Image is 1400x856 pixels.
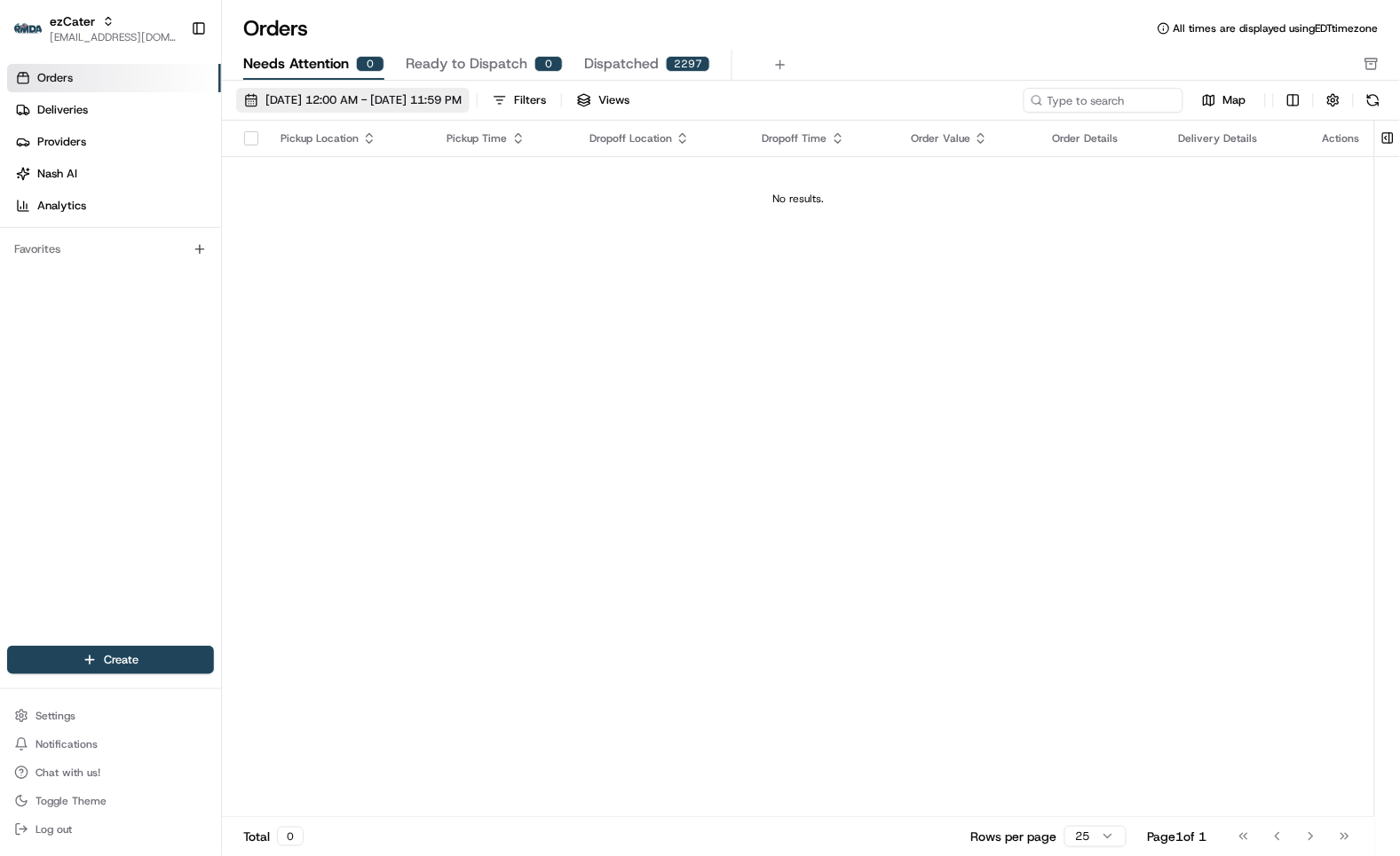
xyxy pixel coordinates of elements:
div: 2297 [666,56,710,72]
a: Powered byPylon [125,300,215,314]
div: Start new chat [60,169,291,187]
div: Dropoff Location [589,131,733,145]
span: Ready to Dispatch [406,53,527,75]
button: Start new chat [302,175,323,196]
button: [DATE] 12:00 AM - [DATE] 11:59 PM [236,88,470,113]
div: 0 [356,56,384,72]
div: 0 [277,827,304,846]
span: Create [104,652,138,668]
div: Order Value [911,131,1024,145]
div: 📗 [18,259,32,273]
button: Create [7,646,214,674]
button: ezCaterezCater[EMAIL_ADDRESS][DOMAIN_NAME] [7,7,184,50]
span: Knowledge Base [36,257,136,275]
div: Order Details [1053,131,1151,145]
span: Providers [37,134,86,150]
span: Analytics [37,198,86,214]
a: Orders [7,64,221,92]
p: Rows per page [971,828,1057,845]
span: Nash AI [37,166,77,182]
a: 📗Knowledge Base [11,250,143,282]
img: Nash [18,18,53,53]
button: Chat with us! [7,760,214,785]
div: 0 [534,56,563,72]
span: Pylon [177,301,215,314]
span: [DATE] 12:00 AM - [DATE] 11:59 PM [265,92,462,108]
span: Deliveries [37,102,88,118]
span: API Documentation [168,257,285,275]
a: 💻API Documentation [143,250,292,282]
h1: Orders [243,14,308,43]
span: Orders [37,70,73,86]
button: Map [1190,90,1258,111]
span: Views [598,92,629,108]
div: Pickup Location [281,131,419,145]
button: Views [569,88,637,113]
img: 1736555255976-a54dd68f-1ca7-489b-9aae-adbdc363a1c4 [18,169,50,201]
button: ezCater [50,12,95,30]
button: Log out [7,817,214,842]
span: Notifications [36,737,98,751]
div: Filters [514,92,546,108]
div: 💻 [150,259,164,273]
a: Analytics [7,192,221,220]
span: Log out [36,822,72,836]
div: Pickup Time [447,131,562,145]
span: All times are displayed using EDT timezone [1174,21,1379,35]
div: Actions [1323,131,1360,145]
button: Notifications [7,732,214,757]
div: Total [243,827,304,846]
button: Refresh [1361,88,1386,113]
span: Chat with us! [36,766,100,780]
span: Dispatched [584,53,659,75]
div: Favorites [7,235,214,263]
div: Delivery Details [1179,131,1294,145]
button: Filters [485,88,554,113]
a: Providers [7,128,221,156]
div: We're available if you need us! [60,187,225,201]
span: Map [1223,92,1246,108]
button: [EMAIL_ADDRESS][DOMAIN_NAME] [50,30,177,44]
span: Settings [36,709,75,723]
div: No results. [229,192,1367,206]
input: Clear [46,114,293,133]
a: Deliveries [7,96,221,124]
input: Type to search [1024,88,1183,113]
img: ezCater [14,23,43,35]
button: Toggle Theme [7,789,214,813]
span: Needs Attention [243,53,349,75]
div: Dropoff Time [763,131,883,145]
button: Settings [7,703,214,728]
div: Page 1 of 1 [1148,828,1207,845]
p: Welcome 👋 [18,71,323,99]
span: Toggle Theme [36,794,107,808]
a: Nash AI [7,160,221,188]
